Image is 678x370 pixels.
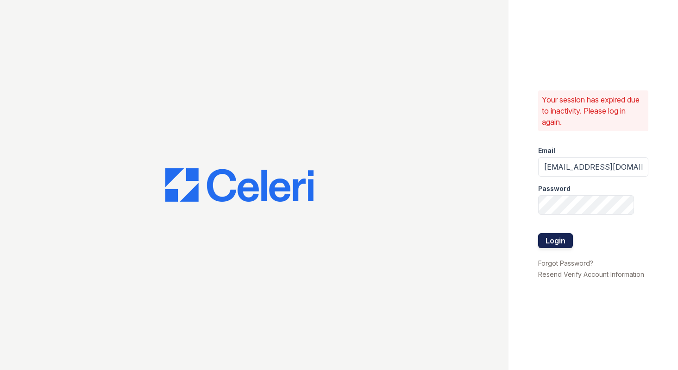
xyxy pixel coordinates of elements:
[538,259,593,267] a: Forgot Password?
[542,94,645,128] p: Your session has expired due to inactivity. Please log in again.
[538,184,571,193] label: Password
[165,168,314,202] img: CE_Logo_Blue-a8612792a0a2168367f1c8372b55b34899dd931a85d93a1a3d3e32e68fde9ad4.png
[538,270,644,278] a: Resend Verify Account Information
[538,233,573,248] button: Login
[538,146,555,155] label: Email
